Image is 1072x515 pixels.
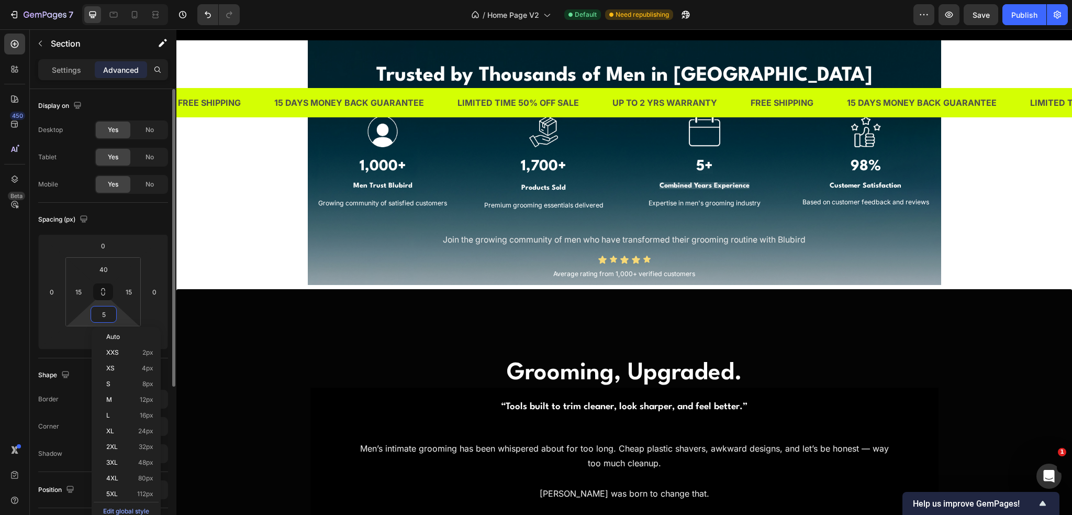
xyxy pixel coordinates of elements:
[38,125,63,135] div: Desktop
[183,130,230,145] strong: 1,000+
[108,152,118,162] span: Yes
[280,65,404,82] div: LIMITED TIME 50% OFF SALE
[573,65,638,82] div: FREE SHIPPING
[106,412,110,419] span: L
[52,64,81,75] p: Settings
[200,37,696,56] strong: Trusted by Thousands of Men in [GEOGRAPHIC_DATA]
[93,306,114,322] input: 5px
[38,99,84,113] div: Display on
[51,37,137,50] p: Section
[137,490,153,498] span: 112px
[106,365,115,372] span: XS
[472,170,584,178] span: Expertise in men's grooming industry
[142,380,153,388] span: 8px
[140,396,153,403] span: 12px
[964,4,998,25] button: Save
[177,412,719,442] p: Men’s intimate grooming has been whispered about for too long. Cheap plastic shavers, awkward des...
[93,238,114,254] input: 0
[108,125,118,135] span: Yes
[653,153,725,160] strong: Customer Satisfaction
[134,327,762,361] h2: Grooming, Upgraded.
[671,66,820,81] p: 15 DAYS MONEY BACK GUARANTEE
[138,459,153,466] span: 48px
[8,192,25,200] div: Beta
[674,86,705,118] img: gempages_577436594827428579-af4b2657-0bdc-4ef1-b9f5-0d408034d154.png
[176,29,1072,515] iframe: Design area
[1002,4,1046,25] button: Publish
[177,457,719,472] p: [PERSON_NAME] was born to change that.
[142,170,271,178] span: Growing community of satisfied customers
[108,180,118,189] span: Yes
[1058,448,1066,456] span: 1
[616,10,669,19] span: Need republishing
[1036,464,1062,489] iframe: Intercom live chat
[142,365,153,372] span: 4px
[626,169,753,177] span: Based on customer feedback and reviews
[139,443,153,451] span: 32px
[106,396,112,403] span: M
[377,240,519,248] span: Average rating from 1,000+ verified customers
[138,475,153,482] span: 80px
[4,4,78,25] button: 7
[266,205,629,215] span: Join the growing community of men who have transformed their grooming routine with Blubird
[191,86,222,118] img: gempages_577436594827428579-8fa1832f-06bd-46aa-8703-4a1da70e8031.png
[121,284,137,300] input: 15px
[103,64,139,75] p: Advanced
[106,349,119,356] span: XXS
[520,130,537,145] strong: 5+
[913,497,1049,510] button: Show survey - Help us improve GemPages!
[106,380,110,388] span: S
[146,125,154,135] span: No
[913,499,1036,509] span: Help us improve GemPages!
[146,180,154,189] span: No
[69,8,73,21] p: 7
[106,333,120,341] span: Auto
[106,475,118,482] span: 4XL
[308,172,427,180] span: Premium grooming essentials delivered
[487,9,539,20] span: Home Page V2
[38,368,72,382] div: Shape
[38,180,58,189] div: Mobile
[344,130,390,145] strong: 1,700+
[44,284,60,300] input: 0
[93,261,114,277] input: 40px
[106,428,114,435] span: XL
[38,395,59,404] div: Border
[575,10,597,19] span: Default
[146,152,154,162] span: No
[147,284,162,300] input: 0
[38,449,62,458] div: Shadow
[436,66,541,81] p: UP TO 2 YRS WARRANTY
[134,370,762,386] h3: “Tools built to trim cleaner, look sharper, and feel better.”
[71,284,86,300] input: 15px
[177,153,236,160] strong: Men Trust Blubird
[38,483,76,497] div: Position
[140,412,153,419] span: 16px
[483,9,485,20] span: /
[1011,9,1037,20] div: Publish
[38,152,57,162] div: Tablet
[352,86,383,118] img: gempages_577436594827428579-1f222963-230d-4ea8-8535-418840df3b01.png
[197,4,240,25] div: Undo/Redo
[973,10,990,19] span: Save
[142,349,153,356] span: 2px
[853,65,976,82] div: LIMITED TIME 50% OFF SALE
[106,443,118,451] span: 2XL
[106,459,118,466] span: 3XL
[483,153,573,160] strong: Combined Years Experience
[38,213,90,227] div: Spacing (px)
[138,428,153,435] span: 24px
[345,155,389,162] strong: Products Sold
[674,130,705,145] strong: 98%
[38,422,59,431] div: Corner
[512,86,544,118] img: gempages_577436594827428579-04dea11d-022e-445c-8395-976f63767170.png
[106,490,118,498] span: 5XL
[10,112,25,120] div: 450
